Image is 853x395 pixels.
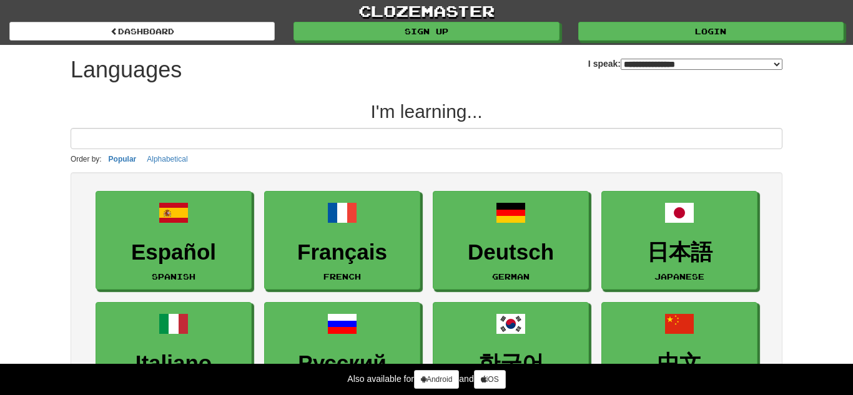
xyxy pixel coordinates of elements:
small: Japanese [654,272,704,281]
button: Alphabetical [143,152,191,166]
small: German [492,272,530,281]
a: FrançaisFrench [264,191,420,290]
a: Login [578,22,844,41]
label: I speak: [588,57,782,70]
select: I speak: [621,59,782,70]
h3: 中文 [608,351,751,376]
small: French [323,272,361,281]
a: 日本語Japanese [601,191,757,290]
a: Sign up [293,22,559,41]
small: Spanish [152,272,195,281]
button: Popular [105,152,141,166]
a: EspañolSpanish [96,191,252,290]
h3: Deutsch [440,240,582,265]
h3: Italiano [102,351,245,376]
h3: Español [102,240,245,265]
a: iOS [474,370,506,389]
a: Android [414,370,459,389]
h3: 한국어 [440,351,582,376]
h3: 日本語 [608,240,751,265]
small: Order by: [71,155,102,163]
a: dashboard [9,22,275,41]
h3: Français [271,240,413,265]
h2: I'm learning... [71,101,782,122]
h3: Русский [271,351,413,376]
a: DeutschGerman [433,191,589,290]
h1: Languages [71,57,182,82]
